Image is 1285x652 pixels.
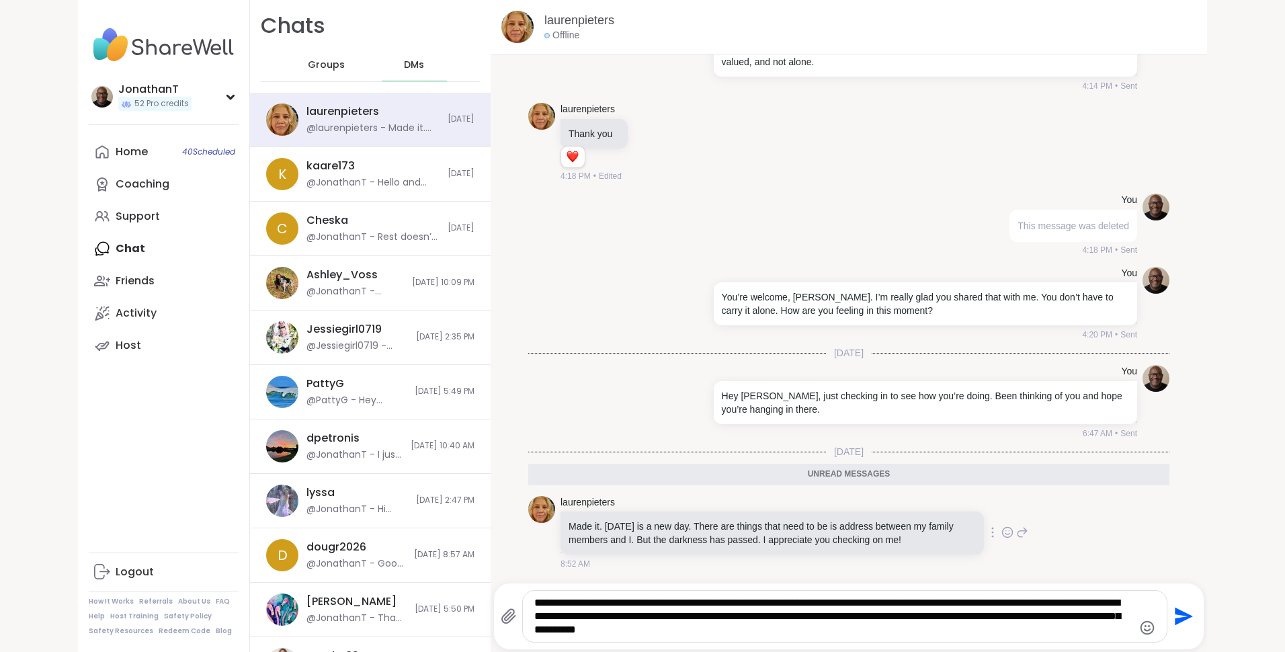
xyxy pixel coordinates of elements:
span: k [278,164,286,184]
h1: Chats [261,11,325,41]
a: Coaching [89,168,239,200]
span: [DATE] 5:50 PM [415,604,474,615]
div: Jessiegirl0719 [306,322,382,337]
span: [DATE] [448,222,474,234]
div: @JonathanT - Thank you for letting me know, [PERSON_NAME]. I’m sorry you ran into that issue [DAT... [306,612,407,625]
a: Host [89,329,239,362]
div: Home [116,145,148,159]
div: dpetronis [306,431,360,446]
img: https://sharewell-space-live.sfo3.digitaloceanspaces.com/user-generated/0e2c5150-e31e-4b6a-957d-4... [1143,365,1169,392]
div: Coaching [116,177,169,192]
div: @laurenpieters - Made it. [DATE] is a new day. There are things that need to be is address betwee... [306,122,440,135]
h4: You [1121,365,1137,378]
a: Referrals [139,597,173,606]
span: [DATE] [448,114,474,125]
img: https://sharewell-space-live.sfo3.digitaloceanspaces.com/user-generated/0e2c5150-e31e-4b6a-957d-4... [1143,194,1169,220]
span: 4:18 PM [561,170,591,182]
a: Friends [89,265,239,297]
div: lyssa [306,485,335,500]
span: [DATE] 10:40 AM [411,440,474,452]
h4: You [1121,194,1137,207]
span: Sent [1120,427,1137,440]
img: https://sharewell-space-live.sfo3.digitaloceanspaces.com/user-generated/666f9ab0-b952-44c3-ad34-f... [266,485,298,517]
span: Sent [1120,329,1137,341]
div: Activity [116,306,157,321]
span: This message was deleted [1018,220,1129,231]
span: • [1115,80,1118,92]
a: Support [89,200,239,233]
span: • [1115,427,1118,440]
img: https://sharewell-space-live.sfo3.digitaloceanspaces.com/user-generated/3602621c-eaa5-4082-863a-9... [266,321,298,354]
p: You’re welcome, [PERSON_NAME]. I’m really glad you shared that with me. You don’t have to carry i... [722,290,1129,317]
span: [DATE] [448,168,474,179]
img: https://sharewell-space-live.sfo3.digitaloceanspaces.com/user-generated/3f0c1592-de52-4424-a496-1... [266,430,298,462]
a: laurenpieters [561,103,615,116]
span: Edited [599,170,622,182]
span: 40 Scheduled [182,147,235,157]
div: [PERSON_NAME] [306,594,397,609]
span: Groups [308,58,345,72]
a: Help [89,612,105,621]
h4: You [1121,267,1137,280]
span: [DATE] [826,346,872,360]
img: https://sharewell-space-live.sfo3.digitaloceanspaces.com/user-generated/6db1c613-e116-4ac2-aedd-9... [528,103,555,130]
div: Unread messages [528,464,1169,485]
a: Redeem Code [159,626,210,636]
span: 6:47 AM [1083,427,1112,440]
span: [DATE] 10:09 PM [412,277,474,288]
div: Cheska [306,213,348,228]
span: [DATE] 8:57 AM [414,549,474,561]
div: JonathanT [118,82,192,97]
span: 4:18 PM [1082,244,1112,256]
a: FAQ [216,597,230,606]
span: 4:14 PM [1082,80,1112,92]
img: https://sharewell-space-live.sfo3.digitaloceanspaces.com/user-generated/0e2c5150-e31e-4b6a-957d-4... [1143,267,1169,294]
img: https://sharewell-space-live.sfo3.digitaloceanspaces.com/user-generated/b8d3f3a7-9067-4310-8616-1... [266,376,298,408]
div: @JonathanT - Hi [PERSON_NAME]! It’s definitely not just you — a few others have mentioned the sam... [306,503,408,516]
textarea: Type your message [534,596,1132,637]
span: DMs [404,58,424,72]
img: https://sharewell-space-live.sfo3.digitaloceanspaces.com/user-generated/8cb2df4a-f224-470a-b8fa-a... [266,267,298,299]
span: d [278,545,288,565]
div: @JonathanT - Hello and good morning. Thank you for sending the friend request! While I read and r... [306,176,440,190]
span: [DATE] [826,445,872,458]
a: Logout [89,556,239,588]
img: https://sharewell-space-live.sfo3.digitaloceanspaces.com/user-generated/6db1c613-e116-4ac2-aedd-9... [266,104,298,136]
a: Blog [216,626,232,636]
div: PattyG [306,376,344,391]
a: Activity [89,297,239,329]
img: ShareWell Nav Logo [89,22,239,69]
p: Made it. [DATE] is a new day. There are things that need to be is address between my family membe... [569,520,976,546]
button: Emoji picker [1139,620,1155,636]
span: [DATE] 2:35 PM [416,331,474,343]
div: dougr2026 [306,540,366,555]
img: https://sharewell-space-live.sfo3.digitaloceanspaces.com/user-generated/2d26c136-1ff4-4a9f-8326-d... [266,594,298,626]
button: Send [1167,602,1198,632]
a: laurenpieters [544,12,614,29]
a: About Us [178,597,210,606]
p: Hey [PERSON_NAME], just checking in to see how you’re doing. Been thinking of you and hope you’re... [722,389,1129,416]
span: • [593,170,596,182]
a: Safety Policy [164,612,212,621]
img: JonathanT [91,86,113,108]
a: laurenpieters [561,496,615,510]
div: Support [116,209,160,224]
div: Offline [544,29,579,42]
div: @JonathanT - Good morning, and thank you for saying that. I’m really glad these spaces give us bo... [306,557,406,571]
span: Sent [1120,244,1137,256]
div: Logout [116,565,154,579]
a: How It Works [89,597,134,606]
span: Sent [1120,80,1137,92]
a: Safety Resources [89,626,153,636]
div: Friends [116,274,155,288]
span: [DATE] 2:47 PM [416,495,474,506]
div: @Jessiegirl0719 - Thank u to my husband who took me out to lunch for an early birthday surprise ! [306,339,408,353]
p: Thank you [569,127,620,140]
div: Ashley_Voss [306,268,378,282]
div: Host [116,338,141,353]
div: Reaction list [561,147,585,168]
div: @PattyG - Hey there! I’m not going to attend tonight. Got all my shots [DATE], all good just air ... [306,394,407,407]
span: 4:20 PM [1082,329,1112,341]
span: C [277,218,288,239]
button: Reactions: love [565,152,579,163]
